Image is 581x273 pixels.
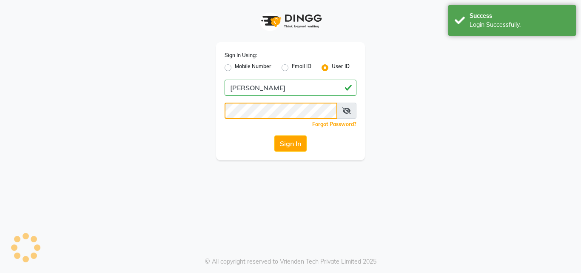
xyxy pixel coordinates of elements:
div: Login Successfully. [470,20,570,29]
label: Mobile Number [235,63,271,73]
button: Sign In [274,135,307,152]
input: Username [225,80,356,96]
img: logo1.svg [256,9,325,34]
label: Email ID [292,63,311,73]
label: User ID [332,63,350,73]
input: Username [225,103,337,119]
a: Forgot Password? [312,121,356,127]
label: Sign In Using: [225,52,257,59]
div: Success [470,11,570,20]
